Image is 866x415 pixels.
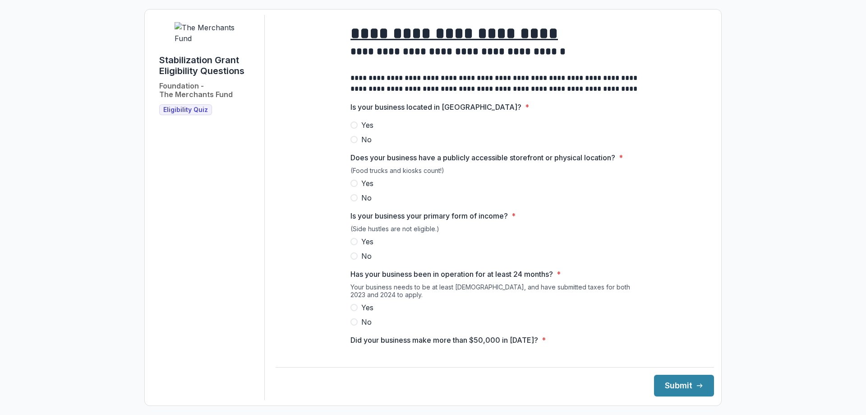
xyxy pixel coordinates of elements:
div: Your business needs to be at least [DEMOGRAPHIC_DATA], and have submitted taxes for both 2023 and... [350,283,639,302]
img: The Merchants Fund [175,22,242,44]
button: Submit [654,375,714,396]
span: No [361,134,372,145]
span: Eligibility Quiz [163,106,208,114]
span: Yes [361,178,373,189]
span: No [361,251,372,261]
p: Has your business been in operation for at least 24 months? [350,269,553,280]
p: Did your business make more than $50,000 in [DATE]? [350,335,538,345]
span: No [361,192,372,203]
span: Yes [361,120,373,131]
div: (Food trucks and kiosks count!) [350,167,639,178]
span: No [361,317,372,327]
p: Is your business located in [GEOGRAPHIC_DATA]? [350,102,521,112]
div: (Side hustles are not eligible.) [350,225,639,236]
p: Does your business have a publicly accessible storefront or physical location? [350,152,615,163]
span: Yes [361,236,373,247]
h2: Foundation - The Merchants Fund [159,82,233,99]
p: Is your business your primary form of income? [350,210,508,221]
h1: Stabilization Grant Eligibility Questions [159,55,257,76]
span: Yes [361,302,373,313]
